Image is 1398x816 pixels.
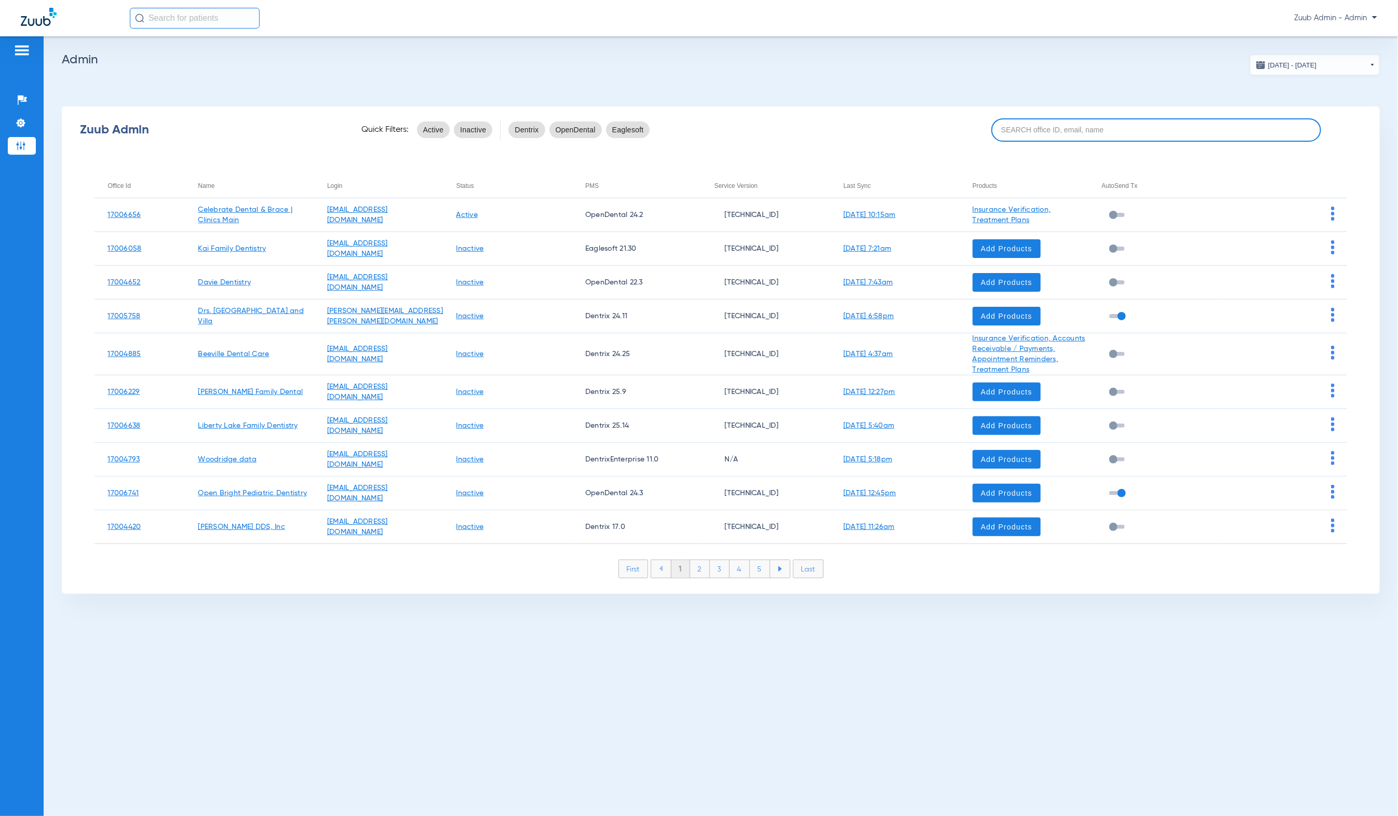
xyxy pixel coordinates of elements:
a: [EMAIL_ADDRESS][DOMAIN_NAME] [327,383,388,401]
div: Office Id [107,180,185,192]
td: [TECHNICAL_ID] [702,266,831,300]
h2: Admin [62,55,1380,65]
input: Search for patients [130,8,260,29]
td: Dentrix 25.14 [572,409,702,443]
td: OpenDental 24.3 [572,477,702,510]
td: [TECHNICAL_ID] [702,232,831,266]
td: [TECHNICAL_ID] [702,198,831,232]
a: Open Bright Pediatric Dentistry [198,489,307,497]
a: [DATE] 6:58pm [843,312,894,320]
img: arrow-left-blue.svg [659,566,663,572]
div: Products [973,180,997,192]
a: 17006058 [107,245,141,252]
button: Add Products [973,273,1041,292]
div: Zuub Admin [80,125,344,135]
iframe: Chat Widget [1346,766,1398,816]
img: group-dot-blue.svg [1331,346,1335,360]
button: Add Products [973,484,1041,502]
a: 17004420 [107,523,141,531]
img: group-dot-blue.svg [1331,274,1335,288]
td: Dentrix 24.25 [572,333,702,375]
mat-chip-listbox: status-filters [417,119,493,140]
a: 17006741 [107,489,139,497]
button: Add Products [973,239,1041,258]
a: [DATE] 7:21am [843,245,891,252]
a: [DATE] 12:27pm [843,388,895,396]
img: group-dot-blue.svg [1331,451,1335,465]
div: Status [456,180,573,192]
td: [TECHNICAL_ID] [702,409,831,443]
a: [EMAIL_ADDRESS][DOMAIN_NAME] [327,274,388,291]
a: [PERSON_NAME][EMAIL_ADDRESS][PERSON_NAME][DOMAIN_NAME] [327,307,443,325]
div: Status [456,180,474,192]
div: AutoSend Tx [1101,180,1218,192]
button: [DATE] - [DATE] [1250,55,1380,75]
img: Zuub Logo [21,8,57,26]
a: 17006638 [107,422,140,429]
a: [DATE] 4:37am [843,350,893,358]
button: Add Products [973,450,1041,469]
td: Dentrix 17.0 [572,510,702,544]
span: Add Products [981,454,1032,465]
button: Add Products [973,383,1041,401]
span: Add Products [981,311,1032,321]
div: Login [327,180,342,192]
div: Name [198,180,314,192]
span: Add Products [981,488,1032,498]
a: Davie Dentistry [198,279,251,286]
li: 3 [710,560,730,578]
div: Products [973,180,1089,192]
a: Liberty Lake Family Dentistry [198,422,298,429]
span: Zuub Admin - Admin [1294,13,1377,23]
td: [TECHNICAL_ID] [702,510,831,544]
td: OpenDental 24.2 [572,198,702,232]
mat-chip-listbox: pms-filters [508,119,650,140]
li: 5 [750,560,770,578]
span: Quick Filters: [362,125,409,135]
img: Search Icon [135,13,144,23]
span: Dentrix [515,125,539,135]
a: [EMAIL_ADDRESS][DOMAIN_NAME] [327,484,388,502]
li: 4 [730,560,750,578]
a: [EMAIL_ADDRESS][DOMAIN_NAME] [327,417,388,434]
span: Eaglesoft [612,125,644,135]
a: [EMAIL_ADDRESS][DOMAIN_NAME] [327,451,388,468]
td: Dentrix 25.9 [572,375,702,409]
a: Inactive [456,279,484,286]
a: [DATE] 10:15am [843,211,896,219]
td: DentrixEnterprise 11.0 [572,443,702,477]
a: 17006656 [107,211,141,219]
span: Active [423,125,444,135]
a: [DATE] 7:43am [843,279,893,286]
a: Insurance Verification, Treatment Plans [973,206,1051,224]
a: Active [456,211,478,219]
td: N/A [702,443,831,477]
a: [EMAIL_ADDRESS][DOMAIN_NAME] [327,345,388,363]
a: 17004793 [107,456,140,463]
a: Inactive [456,489,484,497]
div: Login [327,180,443,192]
li: 2 [690,560,710,578]
a: Inactive [456,312,484,320]
td: [TECHNICAL_ID] [702,375,831,409]
img: group-dot-blue.svg [1331,485,1335,499]
div: Service Version [715,180,831,192]
td: [TECHNICAL_ID] [702,333,831,375]
span: Inactive [460,125,486,135]
span: Add Products [981,420,1032,431]
a: Inactive [456,422,484,429]
td: Eaglesoft 21.30 [572,232,702,266]
img: group-dot-blue.svg [1331,207,1335,221]
a: [DATE] 12:45pm [843,489,896,497]
span: OpenDental [556,125,596,135]
div: Office Id [107,180,130,192]
div: Name [198,180,214,192]
td: [TECHNICAL_ID] [702,477,831,510]
a: Inactive [456,523,484,531]
li: First [619,560,648,578]
a: Inactive [456,350,484,358]
img: date.svg [1256,60,1266,70]
img: group-dot-blue.svg [1331,240,1335,254]
img: group-dot-blue.svg [1331,384,1335,398]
